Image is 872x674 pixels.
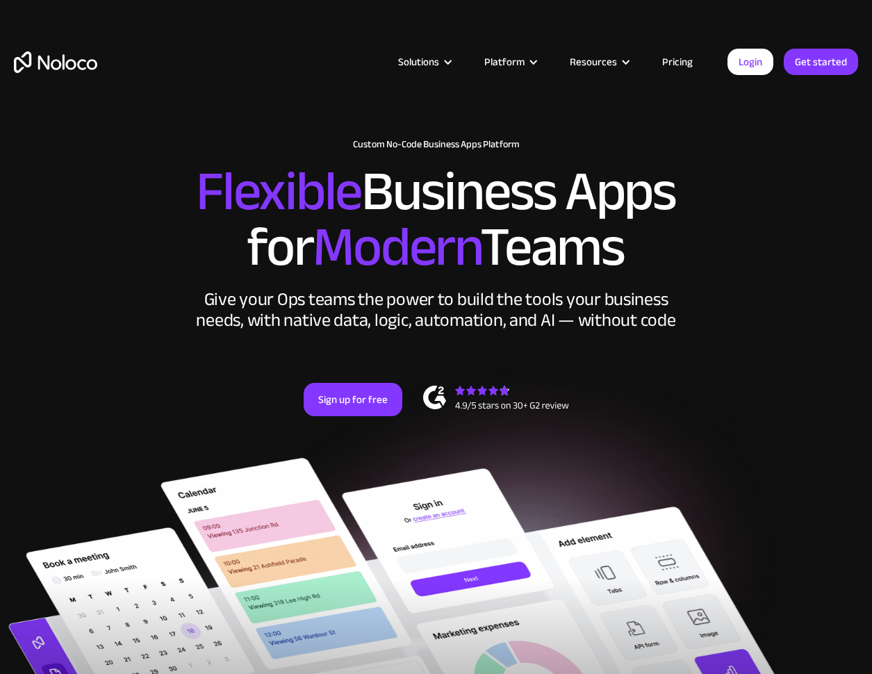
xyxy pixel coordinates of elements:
[552,53,645,71] div: Resources
[304,383,402,416] a: Sign up for free
[467,53,552,71] div: Platform
[14,51,97,73] a: home
[313,195,480,299] span: Modern
[381,53,467,71] div: Solutions
[727,49,773,75] a: Login
[570,53,617,71] div: Resources
[398,53,439,71] div: Solutions
[14,164,858,275] h2: Business Apps for Teams
[14,139,858,150] h1: Custom No-Code Business Apps Platform
[484,53,525,71] div: Platform
[645,53,710,71] a: Pricing
[784,49,858,75] a: Get started
[193,289,680,331] div: Give your Ops teams the power to build the tools your business needs, with native data, logic, au...
[196,140,361,243] span: Flexible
